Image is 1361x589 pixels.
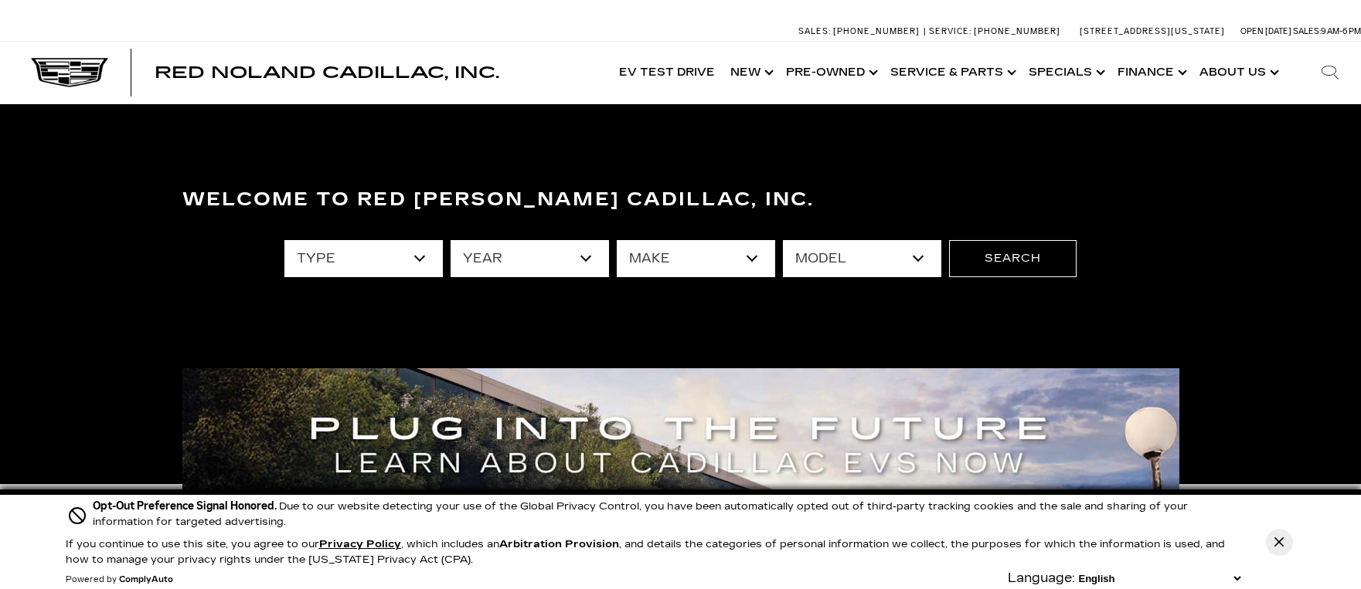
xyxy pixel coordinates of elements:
[1266,529,1293,556] button: Close Button
[155,65,499,80] a: Red Noland Cadillac, Inc.
[284,240,443,277] select: Filter by type
[1192,42,1284,103] a: About Us
[66,575,173,584] div: Powered by
[155,63,499,82] span: Red Noland Cadillac, Inc.
[949,240,1077,277] button: Search
[1240,26,1291,36] span: Open [DATE]
[1293,26,1321,36] span: Sales:
[778,42,883,103] a: Pre-Owned
[66,538,1225,566] p: If you continue to use this site, you agree to our , which includes an , and details the categori...
[833,26,920,36] span: [PHONE_NUMBER]
[929,26,971,36] span: Service:
[924,27,1064,36] a: Service: [PHONE_NUMBER]
[1075,571,1244,586] select: Language Select
[783,240,941,277] select: Filter by model
[617,240,775,277] select: Filter by make
[182,184,1179,215] h3: Welcome to Red [PERSON_NAME] Cadillac, Inc.
[1080,26,1225,36] a: [STREET_ADDRESS][US_STATE]
[974,26,1060,36] span: [PHONE_NUMBER]
[1110,42,1192,103] a: Finance
[1321,26,1361,36] span: 9 AM-6 PM
[93,498,1244,530] div: Due to our website detecting your use of the Global Privacy Control, you have been automatically ...
[119,575,173,584] a: ComplyAuto
[93,499,279,513] span: Opt-Out Preference Signal Honored .
[31,58,108,87] img: Cadillac Dark Logo with Cadillac White Text
[723,42,778,103] a: New
[883,42,1021,103] a: Service & Parts
[611,42,723,103] a: EV Test Drive
[798,26,831,36] span: Sales:
[1021,42,1110,103] a: Specials
[319,538,401,550] a: Privacy Policy
[451,240,609,277] select: Filter by year
[1008,572,1075,584] div: Language:
[499,538,619,550] strong: Arbitration Provision
[798,27,924,36] a: Sales: [PHONE_NUMBER]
